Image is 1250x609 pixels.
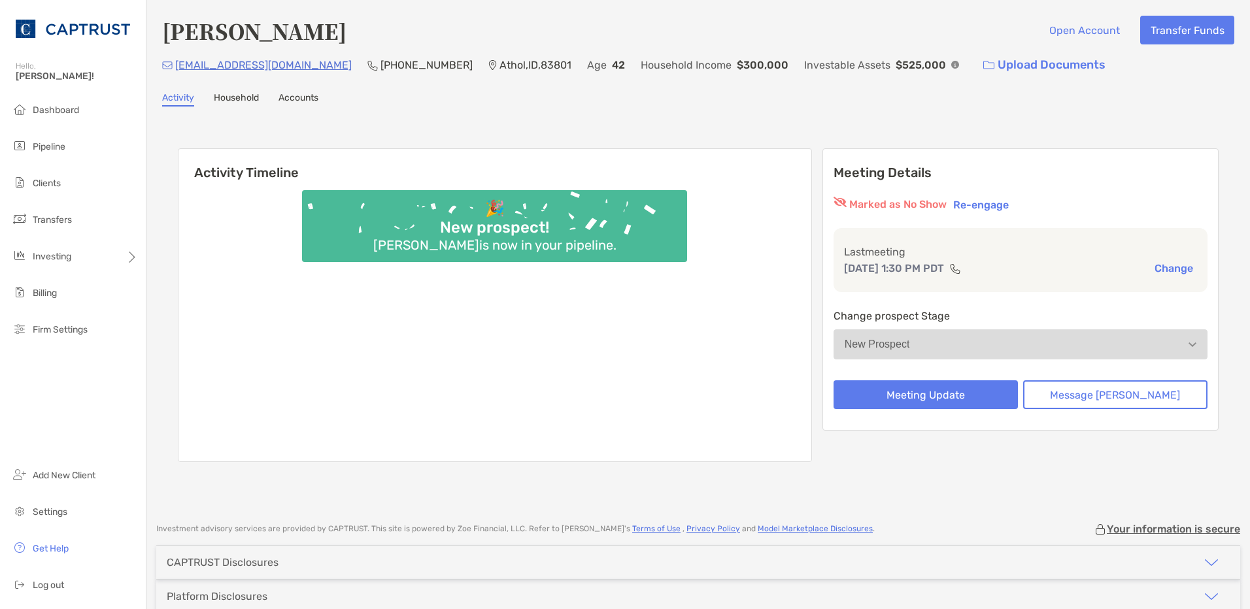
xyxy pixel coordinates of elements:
a: Terms of Use [632,524,681,533]
button: Transfer Funds [1140,16,1234,44]
p: Household Income [641,57,732,73]
button: Re-engage [949,197,1013,212]
span: Billing [33,288,57,299]
p: [EMAIL_ADDRESS][DOMAIN_NAME] [175,57,352,73]
button: Meeting Update [834,380,1018,409]
button: Open Account [1039,16,1130,44]
a: Household [214,92,259,107]
div: Platform Disclosures [167,590,267,602]
button: Message [PERSON_NAME] [1023,380,1208,409]
p: $300,000 [737,57,788,73]
img: button icon [983,61,994,70]
img: get-help icon [12,540,27,555]
p: Investment advisory services are provided by CAPTRUST . This site is powered by Zoe Financial, LL... [156,524,875,534]
img: pipeline icon [12,138,27,154]
img: investing icon [12,248,27,263]
p: Investable Assets [804,57,890,73]
span: Log out [33,580,64,591]
span: Add New Client [33,470,95,481]
img: Location Icon [488,60,497,71]
div: [PERSON_NAME] is now in your pipeline. [368,237,622,253]
span: Settings [33,506,67,518]
img: billing icon [12,284,27,300]
p: $525,000 [896,57,946,73]
img: Info Icon [951,61,959,69]
div: New Prospect [845,338,910,350]
span: Transfers [33,214,72,225]
img: icon arrow [1204,589,1219,604]
p: Change prospect Stage [834,308,1208,324]
a: Activity [162,92,194,107]
p: Your information is secure [1107,523,1240,535]
span: Investing [33,251,71,262]
img: firm-settings icon [12,321,27,337]
img: add_new_client icon [12,467,27,482]
a: Model Marketplace Disclosures [758,524,873,533]
p: Last meeting [844,244,1197,260]
span: Dashboard [33,105,79,116]
div: 🎉 [480,199,510,218]
img: dashboard icon [12,101,27,117]
img: logout icon [12,576,27,592]
img: clients icon [12,174,27,190]
img: red eyr [834,197,847,207]
img: transfers icon [12,211,27,227]
p: [DATE] 1:30 PM PDT [844,260,944,276]
p: [PHONE_NUMBER] [380,57,473,73]
img: CAPTRUST Logo [16,5,130,52]
span: Get Help [33,543,69,554]
p: Athol , ID , 83801 [499,57,571,73]
img: settings icon [12,503,27,519]
img: Open dropdown arrow [1189,342,1196,347]
img: Email Icon [162,61,173,69]
a: Accounts [279,92,318,107]
p: Age [587,57,607,73]
a: Privacy Policy [686,524,740,533]
button: Change [1151,261,1197,275]
span: [PERSON_NAME]! [16,71,138,82]
img: Phone Icon [367,60,378,71]
span: Firm Settings [33,324,88,335]
p: 42 [612,57,625,73]
p: Marked as No Show [849,197,947,212]
p: Meeting Details [834,165,1208,181]
div: CAPTRUST Disclosures [167,556,279,568]
span: Pipeline [33,141,65,152]
button: New Prospect [834,329,1208,359]
img: communication type [949,263,961,274]
div: New prospect! [435,218,554,237]
a: Upload Documents [975,51,1114,79]
img: icon arrow [1204,555,1219,570]
span: Clients [33,178,61,189]
h4: [PERSON_NAME] [162,16,346,46]
h6: Activity Timeline [178,149,811,180]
